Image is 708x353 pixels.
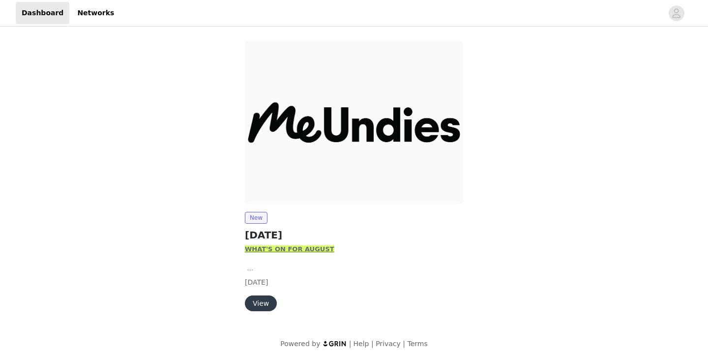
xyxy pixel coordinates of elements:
a: View [245,300,277,307]
h2: [DATE] [245,228,463,242]
a: Terms [407,340,427,348]
a: Privacy [376,340,401,348]
strong: HAT'S ON FOR AUGUST [252,245,334,253]
span: New [245,212,267,224]
img: MeUndies [245,40,463,204]
img: logo [323,340,347,347]
span: Powered by [280,340,320,348]
span: [DATE] [245,278,268,286]
a: Networks [71,2,120,24]
span: | [403,340,405,348]
button: View [245,295,277,311]
a: Dashboard [16,2,69,24]
span: | [371,340,374,348]
a: Help [354,340,369,348]
div: avatar [672,5,681,21]
span: | [349,340,352,348]
strong: W [245,245,252,253]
